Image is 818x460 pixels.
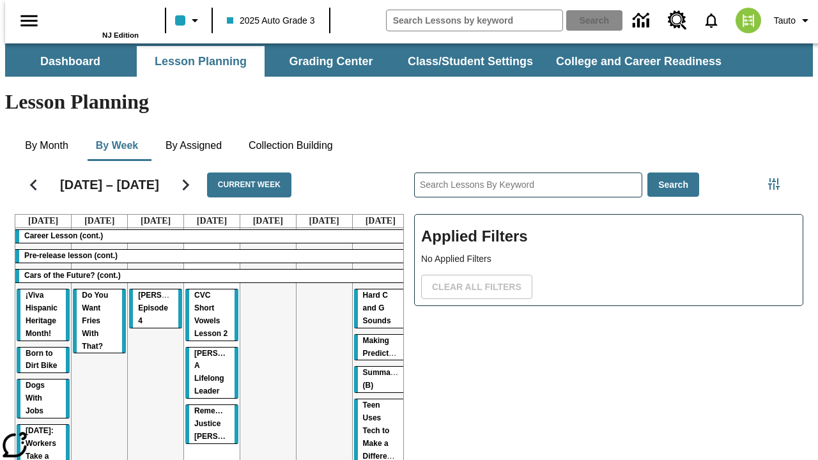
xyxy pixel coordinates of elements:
div: Making Predictions [354,335,407,360]
div: Home [56,4,139,39]
a: September 5, 2025 [251,215,286,227]
button: Class color is light blue. Change class color [170,9,208,32]
div: Cars of the Future? (cont.) [15,270,408,282]
span: Ella Menopi: Episode 4 [138,291,205,325]
span: Tauto [774,14,796,27]
a: Resource Center, Will open in new tab [660,3,695,38]
span: Born to Dirt Bike [26,349,57,371]
div: SubNavbar [5,46,733,77]
button: Next [169,169,202,201]
input: Search Lessons By Keyword [415,173,642,197]
button: Previous [17,169,50,201]
div: Remembering Justice O'Connor [185,405,238,443]
a: September 4, 2025 [194,215,229,227]
button: By Week [85,130,149,161]
button: Filters Side menu [761,171,787,197]
a: September 1, 2025 [26,215,61,227]
button: Collection Building [238,130,343,161]
a: Notifications [695,4,728,37]
img: avatar image [736,8,761,33]
div: Applied Filters [414,214,803,306]
button: By Month [15,130,79,161]
span: Remembering Justice O'Connor [194,406,259,441]
span: Do You Want Fries With That? [82,291,108,351]
button: Current Week [207,172,291,197]
span: Dogs With Jobs [26,381,45,415]
input: search field [387,10,562,31]
div: Career Lesson (cont.) [15,230,408,243]
a: Home [56,6,139,31]
div: Born to Dirt Bike [17,348,70,373]
span: ¡Viva Hispanic Heritage Month! [26,291,58,338]
h2: Applied Filters [421,221,796,252]
a: Data Center [625,3,660,38]
div: Dianne Feinstein: A Lifelong Leader [185,348,238,399]
button: Open side menu [10,2,48,40]
div: Pre-release lesson (cont.) [15,250,408,263]
span: CVC Short Vowels Lesson 2 [194,291,228,338]
span: Summarizing (B) [363,368,411,390]
div: ¡Viva Hispanic Heritage Month! [17,289,70,341]
p: No Applied Filters [421,252,796,266]
div: Hard C and G Sounds [354,289,407,328]
a: September 3, 2025 [138,215,173,227]
a: September 7, 2025 [363,215,398,227]
div: Ella Menopi: Episode 4 [129,289,182,328]
button: Grading Center [267,46,395,77]
h2: [DATE] – [DATE] [60,177,159,192]
h1: Lesson Planning [5,90,813,114]
span: Pre-release lesson (cont.) [24,251,118,260]
span: Hard C and G Sounds [363,291,391,325]
button: College and Career Readiness [546,46,732,77]
a: September 6, 2025 [307,215,342,227]
button: By Assigned [155,130,232,161]
div: CVC Short Vowels Lesson 2 [185,289,238,341]
span: NJ Edition [102,31,139,39]
span: Dianne Feinstein: A Lifelong Leader [194,349,261,396]
span: Making Predictions [363,336,405,358]
div: Dogs With Jobs [17,379,70,418]
div: Summarizing (B) [354,367,407,392]
button: Lesson Planning [137,46,265,77]
button: Profile/Settings [769,9,818,32]
button: Dashboard [6,46,134,77]
a: September 2, 2025 [82,215,117,227]
button: Search [647,172,699,197]
span: Career Lesson (cont.) [24,231,103,240]
div: Do You Want Fries With That? [73,289,126,353]
span: Cars of the Future? (cont.) [24,271,121,280]
div: SubNavbar [5,43,813,77]
button: Class/Student Settings [397,46,543,77]
button: Select a new avatar [728,4,769,37]
span: 2025 Auto Grade 3 [227,14,315,27]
